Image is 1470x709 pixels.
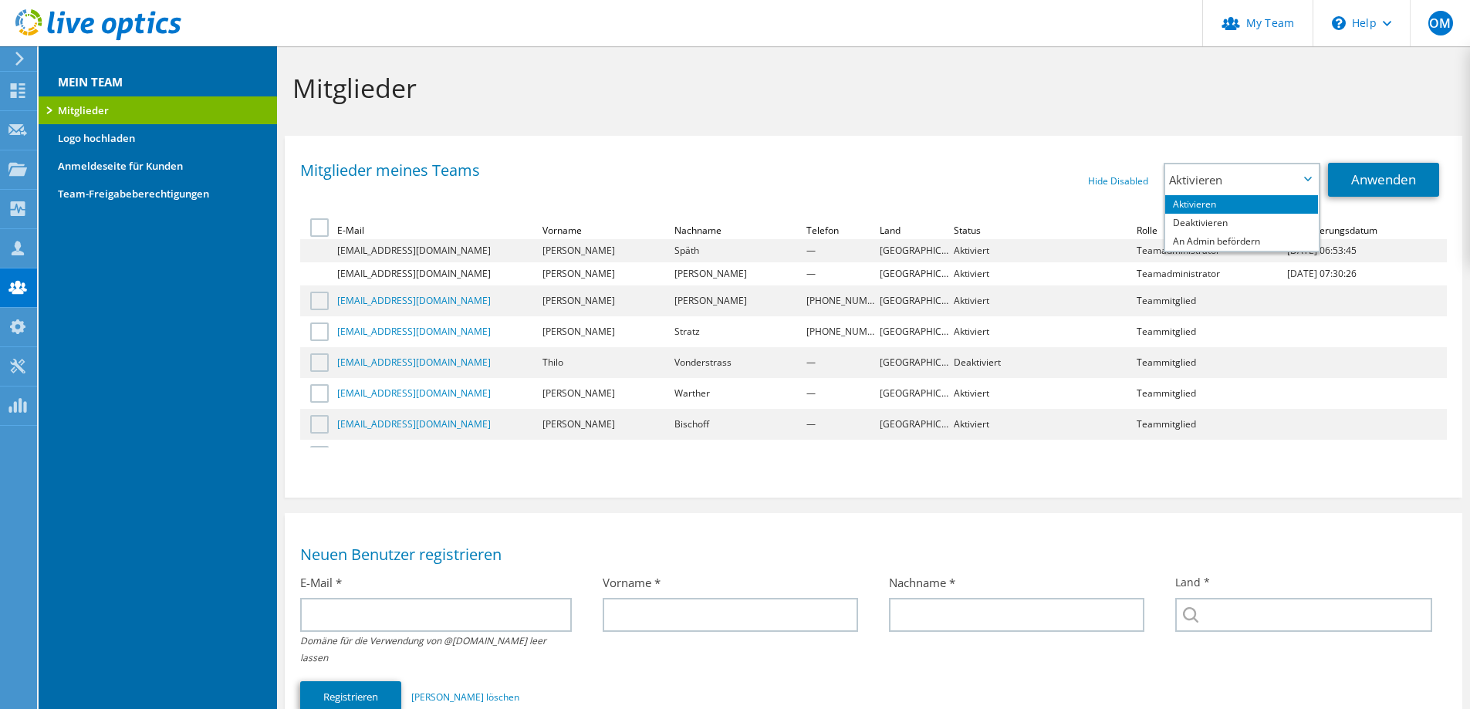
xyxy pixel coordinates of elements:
td: [DATE] 06:53:45 [1285,239,1447,262]
li: Aktivieren [1165,195,1318,214]
td: +49761 4549108 [804,440,878,471]
a: [EMAIL_ADDRESS][DOMAIN_NAME] [337,294,491,307]
a: [EMAIL_ADDRESS][DOMAIN_NAME] [337,325,491,338]
td: Thilo [540,347,672,378]
td: Aktiviert [951,378,1134,409]
div: Vorname [542,224,605,237]
a: [EMAIL_ADDRESS][DOMAIN_NAME] [337,387,491,400]
td: [GEOGRAPHIC_DATA] [877,285,951,316]
td: [PERSON_NAME] [540,440,672,471]
td: [PERSON_NAME] [540,239,672,262]
td: [PERSON_NAME] [540,285,672,316]
td: Teamadministrator [1134,239,1285,262]
td: [PERSON_NAME] [540,316,672,347]
label: Select one or more accounts below [310,218,333,237]
a: [PERSON_NAME] löschen [411,690,519,704]
td: [PERSON_NAME] [672,262,804,285]
div: Telefon [806,224,862,237]
td: Aktiviert [951,440,1134,471]
li: An Admin befördern [1165,232,1318,251]
i: Domäne für die Verwendung von @[DOMAIN_NAME] leer lassen [300,634,546,664]
td: [DATE] 07:30:26 [1285,262,1447,285]
td: [GEOGRAPHIC_DATA] [877,378,951,409]
td: Teammitglied [1134,378,1285,409]
td: Späth [672,239,804,262]
td: Stratz [672,316,804,347]
a: Anmeldeseite für Kunden [39,152,277,180]
td: — [804,409,878,440]
td: [GEOGRAPHIC_DATA] [877,316,951,347]
div: Nachname [674,224,745,237]
td: [PHONE_NUMBER] [804,285,878,316]
svg: \n [1332,16,1346,30]
td: [EMAIL_ADDRESS][DOMAIN_NAME] [335,239,540,262]
a: [EMAIL_ADDRESS][DOMAIN_NAME] [337,356,491,369]
td: Teammitglied [1134,285,1285,316]
td: Aktiviert [951,316,1134,347]
td: Aktiviert [951,285,1134,316]
td: Teammitglied [1134,316,1285,347]
td: [PERSON_NAME] [540,378,672,409]
td: Bischoff [672,409,804,440]
a: Anwenden [1328,163,1439,197]
h3: MEIN TEAM [39,58,277,90]
td: [PHONE_NUMBER] [804,316,878,347]
div: Land [880,224,924,237]
td: — [804,378,878,409]
td: [GEOGRAPHIC_DATA] [877,440,951,471]
td: Teammitglied [1134,440,1285,471]
td: [PERSON_NAME] [540,409,672,440]
td: [GEOGRAPHIC_DATA] [877,262,951,285]
label: Land * [1175,575,1210,590]
td: Aktiviert [951,409,1134,440]
td: Warther [672,378,804,409]
td: [PERSON_NAME] [540,262,672,285]
div: E-Mail [337,224,387,237]
td: [GEOGRAPHIC_DATA] [877,347,951,378]
td: Ganter [672,440,804,471]
span: Aktivieren [1169,170,1299,189]
label: E-Mail * [300,575,342,590]
a: Mitglieder [39,96,277,124]
a: Hide Disabled [1088,174,1148,187]
li: Deaktivieren [1165,214,1318,232]
td: Deaktiviert [951,347,1134,378]
a: Team-Freigabeberechtigungen [39,180,277,208]
div: Rolle [1137,224,1181,237]
td: — [804,347,878,378]
td: Aktiviert [951,262,1134,285]
td: [GEOGRAPHIC_DATA] [877,409,951,440]
label: Vorname * [603,575,661,590]
td: Vonderstrass [672,347,804,378]
td: — [804,239,878,262]
td: [EMAIL_ADDRESS][DOMAIN_NAME] [335,262,540,285]
label: Nachname * [889,575,955,590]
td: [PERSON_NAME] [672,285,804,316]
h1: Neuen Benutzer registrieren [300,547,1439,562]
td: [GEOGRAPHIC_DATA] [877,239,951,262]
td: — [804,262,878,285]
td: Teammitglied [1134,347,1285,378]
span: OM [1428,11,1453,35]
a: Logo hochladen [39,124,277,152]
a: [EMAIL_ADDRESS][DOMAIN_NAME] [337,417,491,430]
div: Status [954,224,1004,237]
td: Teamadministrator [1134,262,1285,285]
td: Teammitglied [1134,409,1285,440]
h1: Mitglieder [292,72,1447,104]
div: Registrierungsdatum [1287,224,1401,237]
td: Aktiviert [951,239,1134,262]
